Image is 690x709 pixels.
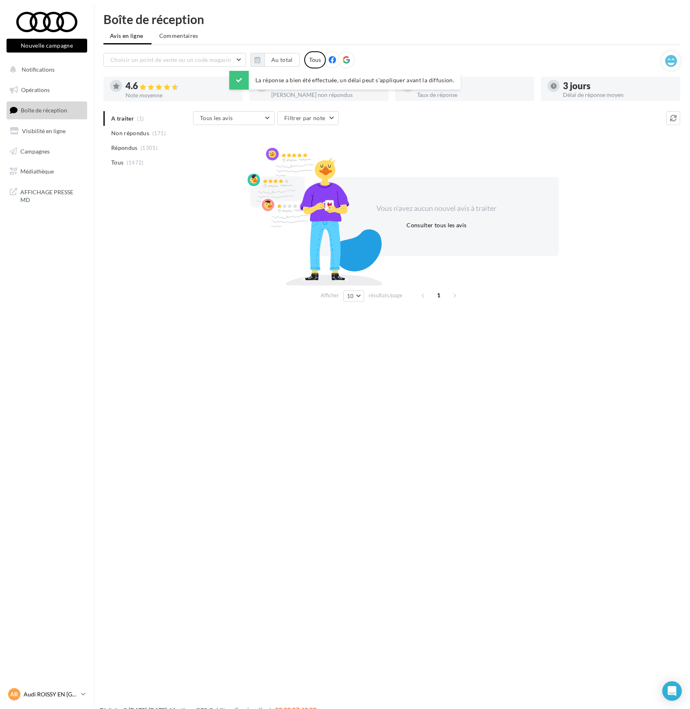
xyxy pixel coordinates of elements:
[125,81,236,91] div: 4.6
[5,123,89,140] a: Visibilité en ligne
[347,293,354,299] span: 10
[21,107,67,114] span: Boîte de réception
[20,187,84,204] span: AFFICHAGE PRESSE MD
[369,292,402,299] span: résultats/page
[111,129,149,137] span: Non répondus
[321,292,339,299] span: Afficher
[20,168,54,175] span: Médiathèque
[11,690,18,698] span: AR
[193,111,275,125] button: Tous les avis
[127,159,144,166] span: (1472)
[141,145,158,151] span: (1301)
[110,56,231,63] span: Choisir un point de vente ou un code magasin
[21,86,50,93] span: Opérations
[433,289,446,302] span: 1
[563,92,674,98] div: Délai de réponse moyen
[7,39,87,53] button: Nouvelle campagne
[417,81,528,90] div: 88 %
[277,111,339,125] button: Filtrer par note
[417,92,528,98] div: Taux de réponse
[152,130,166,136] span: (171)
[20,147,50,154] span: Campagnes
[103,53,246,67] button: Choisir un point de vente ou un code magasin
[24,690,78,698] p: Audi ROISSY EN [GEOGRAPHIC_DATA]
[22,66,55,73] span: Notifications
[304,51,326,68] div: Tous
[111,158,123,167] span: Tous
[367,203,507,214] div: Vous n'avez aucun nouvel avis à traiter
[103,13,680,25] div: Boîte de réception
[159,32,198,40] span: Commentaires
[563,81,674,90] div: 3 jours
[5,101,89,119] a: Boîte de réception
[5,81,89,99] a: Opérations
[251,53,300,67] button: Au total
[403,220,470,230] button: Consulter tous les avis
[5,183,89,207] a: AFFICHAGE PRESSE MD
[5,163,89,180] a: Médiathèque
[229,71,461,90] div: La réponse a bien été effectuée, un délai peut s’appliquer avant la diffusion.
[343,290,364,302] button: 10
[22,127,66,134] span: Visibilité en ligne
[111,144,138,152] span: Répondus
[5,61,86,78] button: Notifications
[5,143,89,160] a: Campagnes
[200,114,233,121] span: Tous les avis
[125,92,236,98] div: Note moyenne
[7,687,87,702] a: AR Audi ROISSY EN [GEOGRAPHIC_DATA]
[264,53,300,67] button: Au total
[662,681,682,701] div: Open Intercom Messenger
